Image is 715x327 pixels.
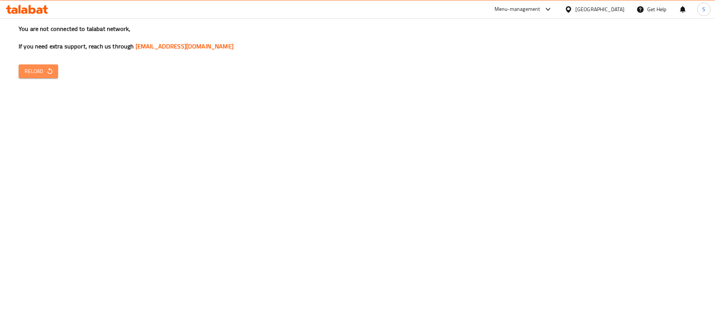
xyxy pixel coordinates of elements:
[575,5,625,13] div: [GEOGRAPHIC_DATA]
[702,5,705,13] span: S
[19,25,696,51] h3: You are not connected to talabat network, If you need extra support, reach us through
[495,5,540,14] div: Menu-management
[19,64,58,78] button: Reload
[136,41,233,52] a: [EMAIL_ADDRESS][DOMAIN_NAME]
[25,67,52,76] span: Reload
